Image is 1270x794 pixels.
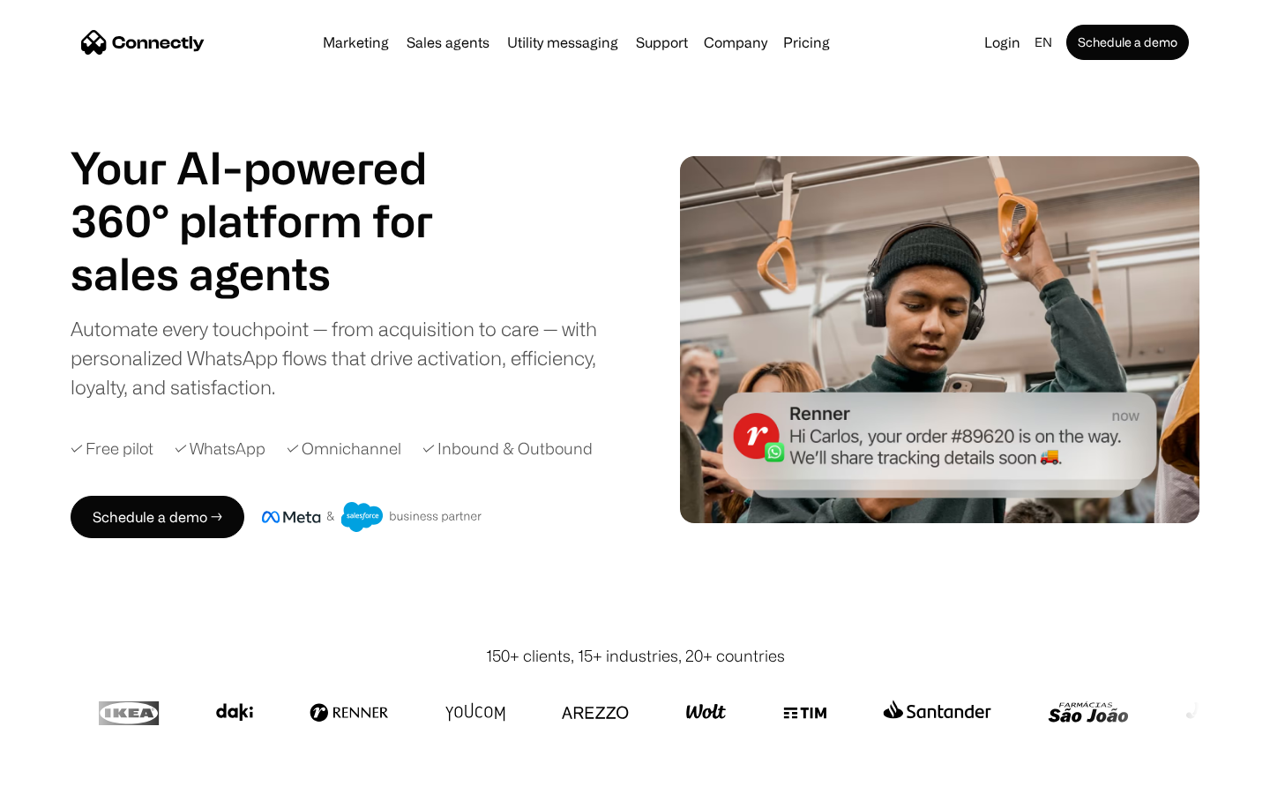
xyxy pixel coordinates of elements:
[71,314,626,401] div: Automate every touchpoint — from acquisition to care — with personalized WhatsApp flows that driv...
[71,247,476,300] h1: sales agents
[422,437,593,461] div: ✓ Inbound & Outbound
[175,437,265,461] div: ✓ WhatsApp
[1066,25,1189,60] a: Schedule a demo
[400,35,497,49] a: Sales agents
[287,437,401,461] div: ✓ Omnichannel
[486,644,785,668] div: 150+ clients, 15+ industries, 20+ countries
[316,35,396,49] a: Marketing
[262,502,482,532] img: Meta and Salesforce business partner badge.
[704,30,767,55] div: Company
[500,35,625,49] a: Utility messaging
[977,30,1027,55] a: Login
[1035,30,1052,55] div: en
[35,763,106,788] ul: Language list
[71,437,153,461] div: ✓ Free pilot
[71,496,244,538] a: Schedule a demo →
[776,35,837,49] a: Pricing
[18,761,106,788] aside: Language selected: English
[629,35,695,49] a: Support
[71,141,476,247] h1: Your AI-powered 360° platform for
